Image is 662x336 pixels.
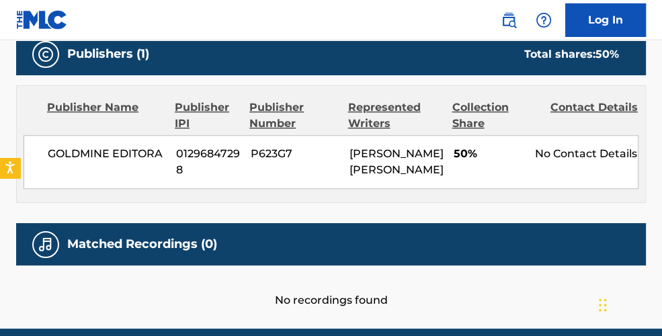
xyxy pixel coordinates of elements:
[454,146,524,162] span: 50%
[495,7,522,34] a: Public Search
[67,237,217,252] h5: Matched Recordings (0)
[48,146,166,162] span: GOLDMINE EDITORA
[176,146,241,178] span: 01296847298
[595,271,662,336] iframe: Chat Widget
[175,99,239,132] div: Publisher IPI
[536,12,552,28] img: help
[16,10,68,30] img: MLC Logo
[452,99,540,132] div: Collection Share
[16,265,646,308] div: No recordings found
[595,48,619,60] span: 50 %
[38,237,54,253] img: Matched Recordings
[535,146,638,162] div: No Contact Details
[501,12,517,28] img: search
[67,46,149,62] h5: Publishers (1)
[550,99,638,132] div: Contact Details
[47,99,165,132] div: Publisher Name
[38,46,54,62] img: Publishers
[348,99,442,132] div: Represented Writers
[251,146,339,162] span: P623G7
[599,285,607,325] div: Drag
[249,99,337,132] div: Publisher Number
[524,46,619,62] div: Total shares:
[530,7,557,34] div: Help
[349,147,444,176] span: [PERSON_NAME] [PERSON_NAME]
[565,3,646,37] a: Log In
